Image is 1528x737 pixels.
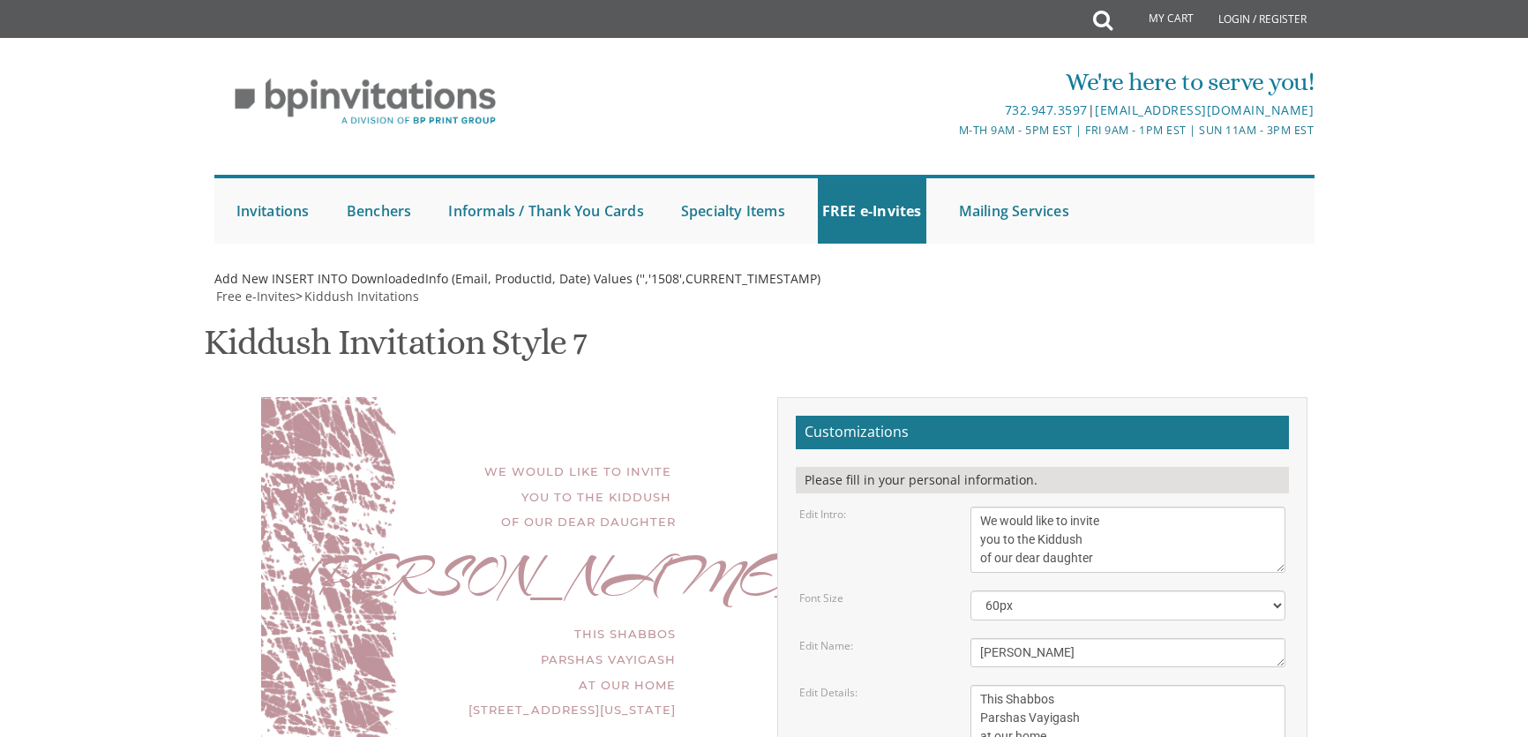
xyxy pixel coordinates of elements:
[204,323,587,375] h1: Kiddush Invitation Style 7
[1095,102,1314,118] a: [EMAIL_ADDRESS][DOMAIN_NAME]
[232,178,314,244] a: Invitations
[799,590,843,605] label: Font Size
[1111,2,1206,37] a: My Cart
[1005,102,1088,118] a: 732.947.3597
[581,121,1314,139] div: M-Th 9am - 5pm EST | Fri 9am - 1pm EST | Sun 11am - 3pm EST
[799,507,846,522] label: Edit Intro:
[799,638,853,653] label: Edit Name:
[581,100,1314,121] div: |
[342,178,416,244] a: Benchers
[581,64,1314,100] div: We're here to serve you!
[796,467,1289,493] div: Please fill in your personal information.
[970,638,1286,667] textarea: [PERSON_NAME]
[444,178,648,244] a: Informals / Thank You Cards
[970,507,1286,573] textarea: We would like to invite you to the Kiddush of our dear daughter
[296,621,676,722] div: This Shabbos Parshas Vayigash at our home [STREET_ADDRESS][US_STATE]
[303,288,419,305] a: Kiddush Invitations
[214,65,517,139] img: BP Invitation Loft
[677,178,790,244] a: Specialty Items
[799,685,858,700] label: Edit Details:
[304,288,419,305] span: Kiddush Invitations
[216,288,296,305] span: Free e-Invites
[796,416,1289,449] h2: Customizations
[296,459,676,535] div: We would like to invite you to the Kiddush of our dear daughter
[818,178,926,244] a: FREE e-Invites
[214,288,296,305] a: Free e-Invites
[296,566,676,591] div: [PERSON_NAME]
[955,178,1074,244] a: Mailing Services
[296,288,419,305] span: >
